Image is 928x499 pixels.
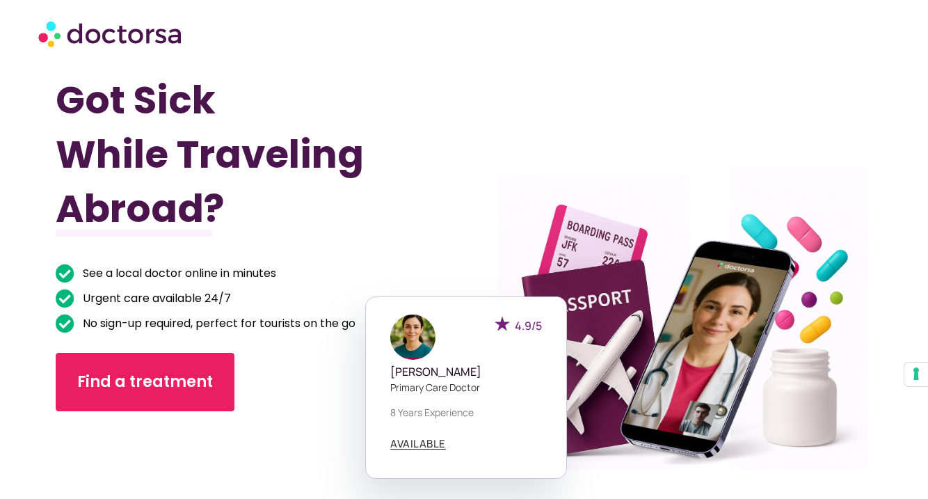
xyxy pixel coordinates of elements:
span: No sign-up required, perfect for tourists on the go [79,314,355,333]
h1: Got Sick While Traveling Abroad? [56,73,403,236]
span: AVAILABLE [390,438,446,449]
button: Your consent preferences for tracking technologies [904,363,928,386]
span: Find a treatment [77,371,213,393]
a: AVAILABLE [390,438,446,450]
span: 4.9/5 [515,318,542,333]
a: Find a treatment [56,353,234,411]
span: Urgent care available 24/7 [79,289,231,308]
p: Primary care doctor [390,380,542,395]
span: See a local doctor online in minutes [79,264,276,283]
p: 8 years experience [390,405,542,420]
h5: [PERSON_NAME] [390,365,542,379]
